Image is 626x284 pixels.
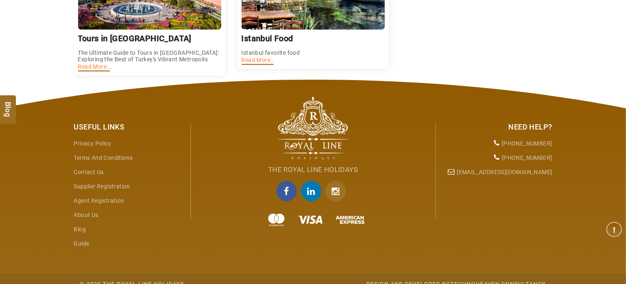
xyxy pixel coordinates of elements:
h3: Tours in [GEOGRAPHIC_DATA] [78,34,221,43]
a: [EMAIL_ADDRESS][DOMAIN_NAME] [457,169,552,175]
a: Contact Us [74,169,104,175]
a: Terms and Conditions [74,154,133,161]
a: Read More... [78,63,112,70]
a: Privacy Policy [74,140,112,147]
a: About Us [74,212,99,218]
h3: Istanbul Food [242,34,385,43]
img: The Royal Line Holidays [278,96,348,160]
span: The Royal Line Holidays [268,165,358,174]
span: Blog [3,102,13,109]
li: [PHONE_NUMBER] [442,151,552,165]
a: guide [74,240,90,247]
a: Supplier Registration [74,183,130,190]
a: linkedin [301,181,325,201]
p: Istanbul favorite food [242,49,385,56]
a: Read More... [242,57,276,63]
li: [PHONE_NUMBER] [442,136,552,151]
div: Useful Links [74,122,184,132]
div: Need Help? [442,122,552,132]
a: Instagram [325,181,350,201]
a: Agent Registration [74,197,124,204]
p: The Ultimate Guide to Tours in [GEOGRAPHIC_DATA]: Exploring the Best of Turkey's Vibrant Metropolis [78,49,221,63]
a: Blog [74,226,86,233]
a: facebook [276,181,301,201]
